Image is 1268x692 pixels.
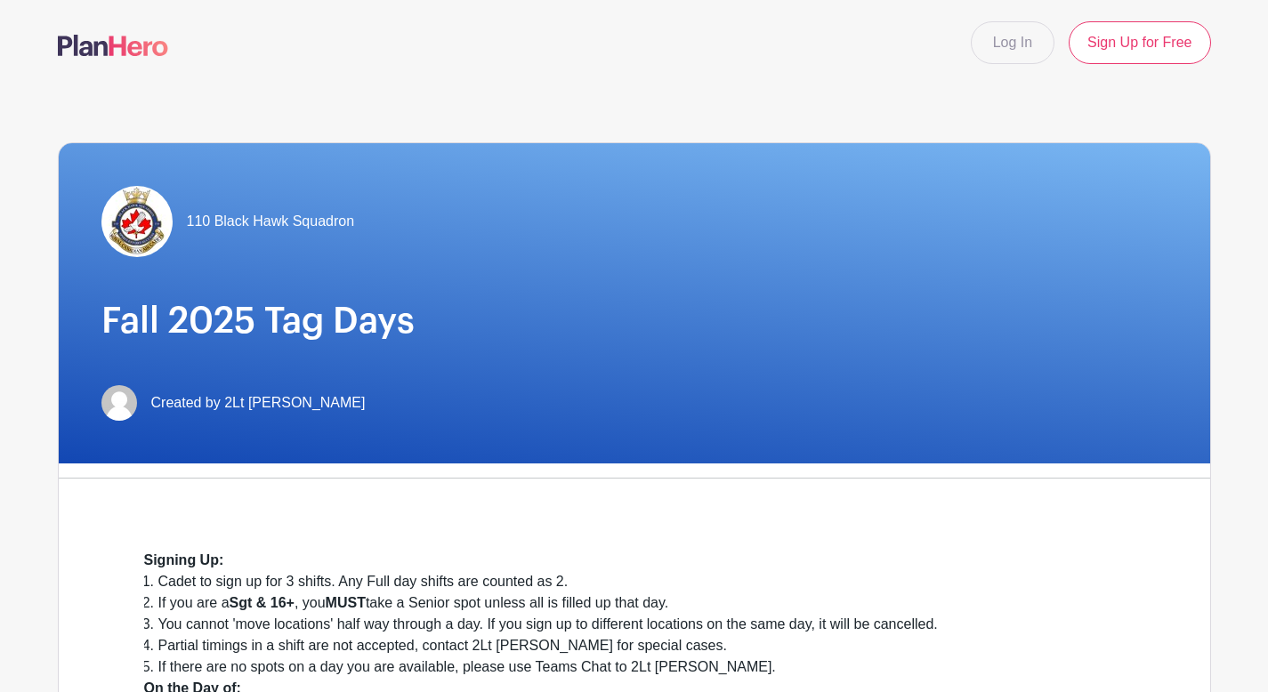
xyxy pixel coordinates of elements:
strong: Signing Up: [144,552,224,567]
span: Created by 2Lt [PERSON_NAME] [151,392,366,414]
li: If you are a , you take a Senior spot unless all is filled up that day. [158,592,1125,614]
img: logo-507f7623f17ff9eddc593b1ce0a138ce2505c220e1c5a4e2b4648c50719b7d32.svg [58,35,168,56]
strong: Sgt & 16+ [230,595,295,610]
span: 110 Black Hawk Squadron [187,211,355,232]
strong: MUST [326,595,366,610]
li: Partial timings in a shift are not accepted, contact 2Lt [PERSON_NAME] for special cases. [158,635,1125,656]
img: default-ce2991bfa6775e67f084385cd625a349d9dcbb7a52a09fb2fda1e96e2d18dcdb.png [101,385,137,421]
img: Sqn%20Crest.jpg [101,186,173,257]
h1: Fall 2025 Tag Days [101,300,1167,342]
li: If there are no spots on a day you are available, please use Teams Chat to 2Lt [PERSON_NAME]. [158,656,1125,678]
a: Sign Up for Free [1069,21,1210,64]
a: Log In [971,21,1054,64]
li: You cannot 'move locations' half way through a day. If you sign up to different locations on the ... [158,614,1125,635]
li: Cadet to sign up for 3 shifts. Any Full day shifts are counted as 2. [158,571,1125,592]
